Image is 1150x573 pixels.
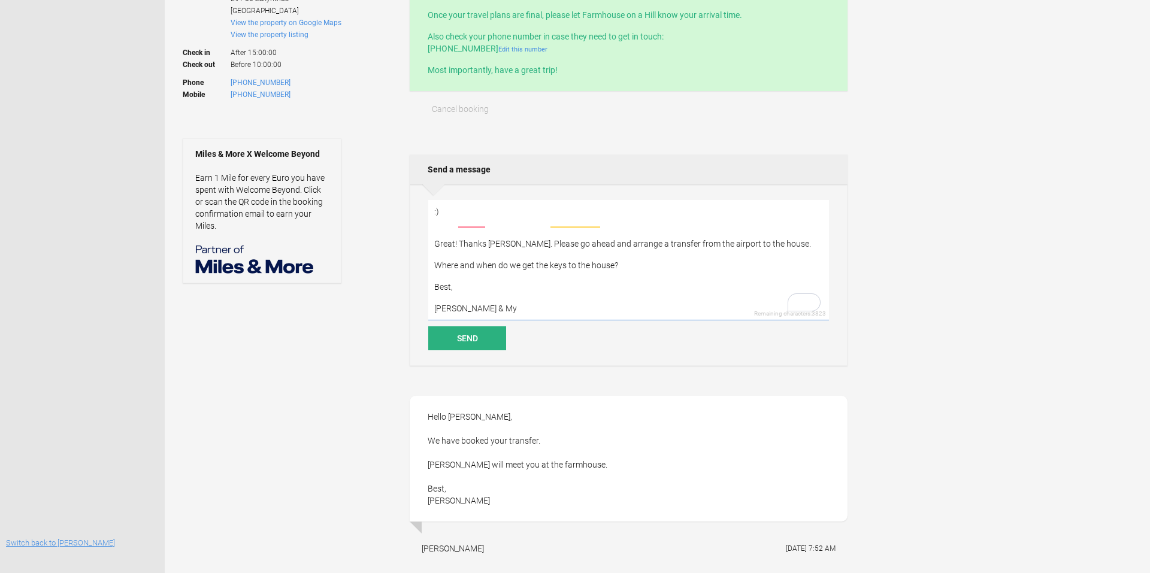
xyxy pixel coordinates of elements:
[410,154,848,184] h2: Send a message
[183,59,231,71] strong: Check out
[231,31,308,39] a: View the property listing
[6,538,115,547] a: Switch back to [PERSON_NAME]
[410,396,848,522] div: Hello [PERSON_NAME], We have booked your transfer. [PERSON_NAME] will meet you at the farmhouse. ...
[195,244,315,274] img: Miles & More
[428,200,829,320] textarea: To enrich screen reader interactions, please activate Accessibility in Grammarly extension settings
[410,97,511,121] button: Cancel booking
[428,64,830,76] p: Most importantly, have a great trip!
[428,9,830,21] p: Once your travel plans are final, please let Farmhouse on a Hill know your arrival time.
[786,544,836,553] flynt-date-display: [DATE] 7:52 AM
[195,173,325,231] a: Earn 1 Mile for every Euro you have spent with Welcome Beyond. Click or scan the QR code in the b...
[231,41,341,59] span: After 15:00:00
[231,7,299,15] span: [GEOGRAPHIC_DATA]
[183,89,231,101] strong: Mobile
[231,19,341,27] a: View the property on Google Maps
[432,104,489,114] span: Cancel booking
[195,148,329,160] strong: Miles & More X Welcome Beyond
[183,41,231,59] strong: Check in
[231,78,290,87] a: [PHONE_NUMBER]
[231,90,290,99] a: [PHONE_NUMBER]
[231,59,341,71] span: Before 10:00:00
[428,326,506,350] button: Send
[422,542,484,554] div: [PERSON_NAME]
[428,31,830,54] p: Also check your phone number in case they need to get in touch: [PHONE_NUMBER]
[498,46,547,53] a: Edit this number
[183,77,231,89] strong: Phone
